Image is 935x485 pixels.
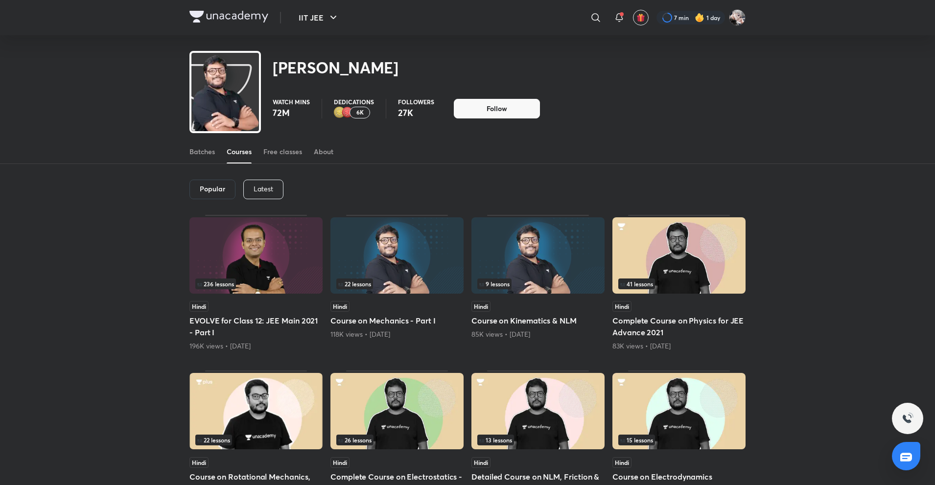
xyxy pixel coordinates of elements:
[477,278,599,289] div: infocontainer
[618,278,740,289] div: infosection
[336,278,458,289] div: left
[612,217,746,294] img: Thumbnail
[197,437,230,443] span: 22 lessons
[189,315,323,338] h5: EVOLVE for Class 12: JEE Main 2021 - Part I
[729,9,746,26] img: Navin Raj
[471,373,605,449] img: Thumbnail
[477,435,599,445] div: left
[612,471,746,483] h5: Course on Electrodynamics
[477,435,599,445] div: infosection
[612,341,746,351] div: 83K views • 4 years ago
[189,301,209,312] span: Hindi
[330,329,464,339] div: 118K views • 4 years ago
[200,185,225,193] h6: Popular
[189,147,215,157] div: Batches
[336,435,458,445] div: infocontainer
[336,278,458,289] div: infocontainer
[189,217,323,294] img: Thumbnail
[191,55,259,144] img: class
[314,140,333,163] a: About
[195,435,317,445] div: infosection
[612,301,631,312] span: Hindi
[695,13,704,23] img: streak
[330,301,350,312] span: Hindi
[273,99,310,105] p: Watch mins
[479,281,510,287] span: 9 lessons
[189,373,323,449] img: Thumbnail
[336,435,458,445] div: left
[471,301,491,312] span: Hindi
[330,457,350,468] span: Hindi
[620,437,653,443] span: 15 lessons
[330,215,464,351] div: Course on Mechanics - Part I
[338,281,371,287] span: 22 lessons
[618,435,740,445] div: infosection
[471,329,605,339] div: 85K views • 4 years ago
[612,457,631,468] span: Hindi
[471,315,605,326] h5: Course on Kinematics & NLM
[330,217,464,294] img: Thumbnail
[195,435,317,445] div: left
[487,104,507,114] span: Follow
[336,435,458,445] div: infosection
[189,215,323,351] div: EVOLVE for Class 12: JEE Main 2021 - Part I
[273,107,310,118] p: 72M
[636,13,645,22] img: avatar
[612,215,746,351] div: Complete Course on Physics for JEE Advance 2021
[477,278,599,289] div: infosection
[618,278,740,289] div: left
[618,435,740,445] div: left
[334,99,374,105] p: Dedications
[254,185,273,193] p: Latest
[227,140,252,163] a: Courses
[356,109,364,116] p: 6K
[338,437,372,443] span: 26 lessons
[314,147,333,157] div: About
[293,8,345,27] button: IIT JEE
[195,278,317,289] div: infocontainer
[612,373,746,449] img: Thumbnail
[189,140,215,163] a: Batches
[189,11,268,23] img: Company Logo
[471,217,605,294] img: Thumbnail
[330,373,464,449] img: Thumbnail
[195,435,317,445] div: infocontainer
[398,107,434,118] p: 27K
[620,281,653,287] span: 41 lessons
[398,99,434,105] p: Followers
[618,278,740,289] div: infocontainer
[342,107,353,118] img: educator badge1
[273,58,398,77] h2: [PERSON_NAME]
[336,278,458,289] div: infosection
[633,10,649,25] button: avatar
[618,435,740,445] div: infocontainer
[197,281,234,287] span: 236 lessons
[189,11,268,25] a: Company Logo
[454,99,540,118] button: Follow
[195,278,317,289] div: left
[902,413,913,424] img: ttu
[477,435,599,445] div: infocontainer
[263,140,302,163] a: Free classes
[471,457,491,468] span: Hindi
[330,315,464,326] h5: Course on Mechanics - Part I
[227,147,252,157] div: Courses
[195,278,317,289] div: infosection
[189,341,323,351] div: 196K views • 5 years ago
[263,147,302,157] div: Free classes
[477,278,599,289] div: left
[334,107,346,118] img: educator badge2
[471,215,605,351] div: Course on Kinematics & NLM
[189,457,209,468] span: Hindi
[479,437,512,443] span: 13 lessons
[612,315,746,338] h5: Complete Course on Physics for JEE Advance 2021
